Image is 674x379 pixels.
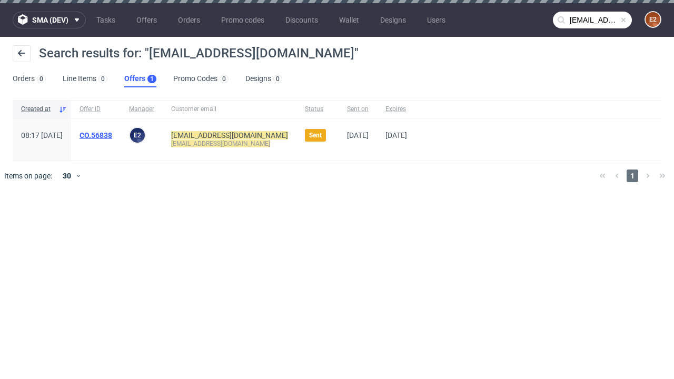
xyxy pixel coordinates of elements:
a: Offers1 [124,71,156,87]
span: Items on page: [4,171,52,181]
span: Search results for: "[EMAIL_ADDRESS][DOMAIN_NAME]" [39,46,359,61]
span: 08:17 [DATE] [21,131,63,139]
div: 0 [222,75,226,83]
a: Discounts [279,12,324,28]
span: Expires [385,105,407,114]
div: 0 [39,75,43,83]
a: Designs [374,12,412,28]
a: CO.56838 [80,131,112,139]
a: Promo Codes0 [173,71,229,87]
a: Wallet [333,12,365,28]
figcaption: e2 [130,128,145,143]
span: Sent [309,131,322,139]
span: Sent on [347,105,369,114]
a: [EMAIL_ADDRESS][DOMAIN_NAME] [171,131,288,139]
span: Created at [21,105,54,114]
span: [DATE] [347,131,369,139]
div: 1 [150,75,154,83]
a: Line Items0 [63,71,107,87]
span: Status [305,105,330,114]
mark: [EMAIL_ADDRESS][DOMAIN_NAME] [171,140,270,147]
div: 0 [101,75,105,83]
span: [DATE] [385,131,407,139]
a: Orders0 [13,71,46,87]
div: 0 [276,75,280,83]
a: Tasks [90,12,122,28]
div: 30 [56,168,75,183]
a: Orders [172,12,206,28]
a: Users [421,12,452,28]
a: Promo codes [215,12,271,28]
span: Offer ID [80,105,112,114]
span: Customer email [171,105,288,114]
a: Offers [130,12,163,28]
figcaption: e2 [646,12,660,27]
span: Manager [129,105,154,114]
span: sma (dev) [32,16,68,24]
a: Designs0 [245,71,282,87]
button: sma (dev) [13,12,86,28]
span: 1 [627,169,638,182]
